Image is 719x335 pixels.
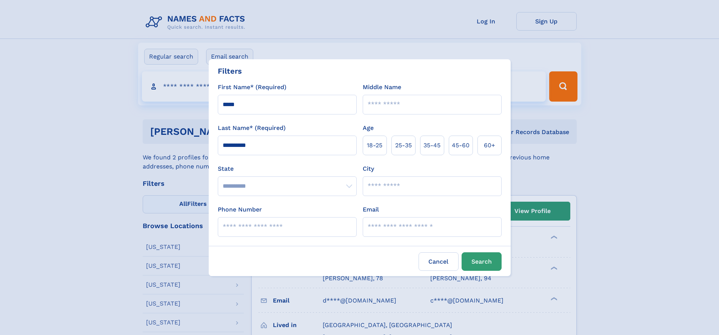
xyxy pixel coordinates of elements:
[363,83,401,92] label: Middle Name
[452,141,470,150] span: 45‑60
[218,124,286,133] label: Last Name* (Required)
[395,141,412,150] span: 25‑35
[484,141,495,150] span: 60+
[363,205,379,214] label: Email
[218,164,357,173] label: State
[363,124,374,133] label: Age
[462,252,502,271] button: Search
[218,83,286,92] label: First Name* (Required)
[423,141,440,150] span: 35‑45
[367,141,382,150] span: 18‑25
[218,205,262,214] label: Phone Number
[419,252,459,271] label: Cancel
[218,65,242,77] div: Filters
[363,164,374,173] label: City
